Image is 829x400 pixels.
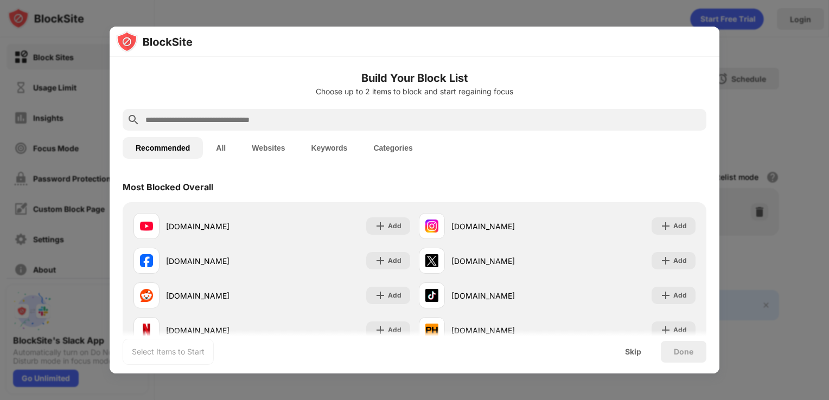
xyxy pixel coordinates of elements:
[140,254,153,267] img: favicons
[123,182,213,192] div: Most Blocked Overall
[360,137,425,159] button: Categories
[451,290,557,301] div: [DOMAIN_NAME]
[298,137,360,159] button: Keywords
[140,289,153,302] img: favicons
[673,255,687,266] div: Add
[388,290,401,301] div: Add
[116,31,193,53] img: logo-blocksite.svg
[425,289,438,302] img: favicons
[140,220,153,233] img: favicons
[123,70,706,86] h6: Build Your Block List
[239,137,298,159] button: Websites
[451,255,557,267] div: [DOMAIN_NAME]
[673,325,687,336] div: Add
[166,255,272,267] div: [DOMAIN_NAME]
[203,137,239,159] button: All
[132,346,205,357] div: Select Items to Start
[674,347,693,356] div: Done
[425,254,438,267] img: favicons
[127,113,140,126] img: search.svg
[166,221,272,232] div: [DOMAIN_NAME]
[388,325,401,336] div: Add
[673,221,687,231] div: Add
[123,87,706,96] div: Choose up to 2 items to block and start regaining focus
[123,137,203,159] button: Recommended
[140,324,153,337] img: favicons
[606,11,818,158] iframe: Sign in with Google Dialog
[166,325,272,336] div: [DOMAIN_NAME]
[451,221,557,232] div: [DOMAIN_NAME]
[673,290,687,301] div: Add
[166,290,272,301] div: [DOMAIN_NAME]
[451,325,557,336] div: [DOMAIN_NAME]
[625,347,641,356] div: Skip
[425,220,438,233] img: favicons
[388,221,401,231] div: Add
[388,255,401,266] div: Add
[425,324,438,337] img: favicons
